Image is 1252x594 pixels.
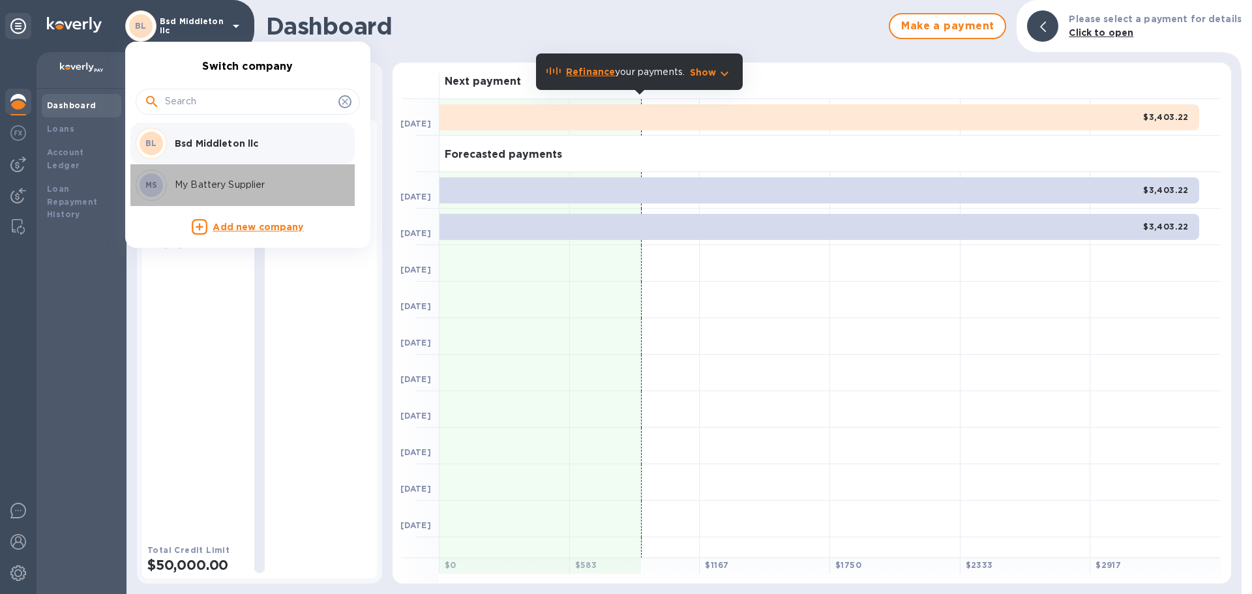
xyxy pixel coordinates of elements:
b: BL [145,138,157,148]
b: MS [145,180,158,190]
p: Add new company [213,220,303,235]
p: My Battery Supplier [175,178,339,192]
p: Bsd Middleton llc [175,137,339,150]
input: Search [165,92,333,111]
